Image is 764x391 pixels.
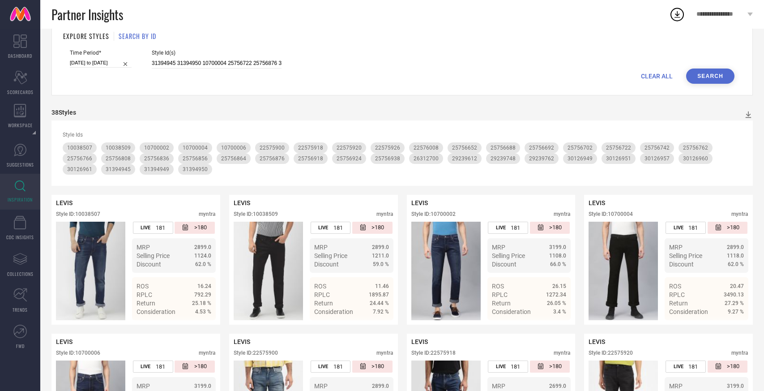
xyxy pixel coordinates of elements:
span: Return [137,300,155,307]
span: Return [492,300,511,307]
span: Return [314,300,333,307]
div: Number of days since the style was first listed on the platform [708,222,748,234]
span: 26.15 [552,283,566,289]
div: Number of days the style has been live on the platform [666,222,706,234]
span: 1895.87 [369,292,389,298]
span: 25.18 % [192,300,211,306]
div: Number of days the style has been live on the platform [311,361,351,373]
span: Consideration [314,308,353,315]
div: 38 Styles [51,109,76,116]
span: Discount [669,261,694,268]
h1: SEARCH BY ID [119,31,156,41]
span: 181 [688,224,698,231]
span: ROS [669,283,681,290]
span: RPLC [492,291,508,298]
span: 2899.0 [372,244,389,250]
div: Style ID: 22575900 [234,350,278,356]
span: ROS [314,283,326,290]
span: 25756856 [183,155,208,162]
span: 25756836 [144,155,169,162]
div: myntra [199,211,216,217]
span: 1108.0 [549,253,566,259]
h1: EXPLORE STYLES [63,31,109,41]
span: MRP [492,382,505,390]
span: 25756864 [221,155,246,162]
span: 3199.0 [549,244,566,250]
span: 29239612 [452,155,477,162]
span: >180 [727,363,739,370]
span: RPLC [137,291,152,298]
div: myntra [554,211,571,217]
span: COLLECTIONS [7,271,34,277]
span: 26312700 [414,155,439,162]
div: Style ID: 22575918 [411,350,456,356]
span: 1272.34 [546,292,566,298]
span: INSPIRATION [8,196,33,203]
div: Number of days the style has been live on the platform [311,222,351,234]
div: Style ID: 10700002 [411,211,456,217]
div: Style ID: 10700006 [56,350,100,356]
span: 10700004 [183,145,208,151]
span: LEVIS [234,338,250,345]
img: Style preview image [589,222,658,320]
div: myntra [554,350,571,356]
span: 10038509 [106,145,131,151]
span: LEVIS [56,199,73,206]
span: 7.92 % [373,309,389,315]
div: Click to view image [234,222,303,320]
div: myntra [376,211,393,217]
span: 181 [333,363,343,370]
div: Open download list [669,6,685,22]
span: >180 [549,363,562,370]
span: 181 [511,363,520,370]
span: 24.44 % [370,300,389,306]
div: myntra [731,211,748,217]
span: 22575920 [337,145,362,151]
span: 22576008 [414,145,439,151]
span: 25756688 [491,145,516,151]
span: LEVIS [589,199,605,206]
span: >180 [194,224,207,232]
a: Details [715,324,744,331]
span: 2899.0 [372,383,389,389]
span: RPLC [314,291,330,298]
a: Details [537,324,566,331]
span: 25756766 [67,155,92,162]
span: 29239762 [529,155,554,162]
span: MRP [137,382,150,390]
span: Selling Price [492,252,525,259]
span: 1211.0 [372,253,389,259]
div: Number of days the style has been live on the platform [133,222,173,234]
span: LIVE [674,225,683,231]
span: >180 [549,224,562,232]
span: 29239748 [491,155,516,162]
span: LEVIS [411,338,428,345]
span: MRP [669,382,683,390]
span: MRP [492,244,505,251]
span: FWD [16,343,25,349]
span: DASHBOARD [8,52,32,59]
span: 25756652 [452,145,477,151]
span: Discount [492,261,516,268]
div: Style Ids [63,132,742,138]
span: LIVE [496,225,506,231]
span: 59.0 % [373,261,389,267]
div: Number of days since the style was first listed on the platform [530,361,570,373]
span: 66.0 % [550,261,566,267]
span: RPLC [669,291,685,298]
span: WORKSPACE [8,122,33,129]
span: Partner Insights [51,5,123,24]
span: Consideration [669,308,708,315]
span: ROS [492,283,504,290]
div: Style ID: 10700004 [589,211,633,217]
div: Style ID: 10038507 [56,211,100,217]
span: MRP [137,244,150,251]
div: Number of days since the style was first listed on the platform [708,361,748,373]
span: 31394950 [183,166,208,172]
span: Details [369,324,389,331]
span: 4.53 % [195,309,211,315]
span: 10038507 [67,145,92,151]
span: 3199.0 [727,383,744,389]
span: 2699.0 [549,383,566,389]
span: 20.47 [730,283,744,289]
